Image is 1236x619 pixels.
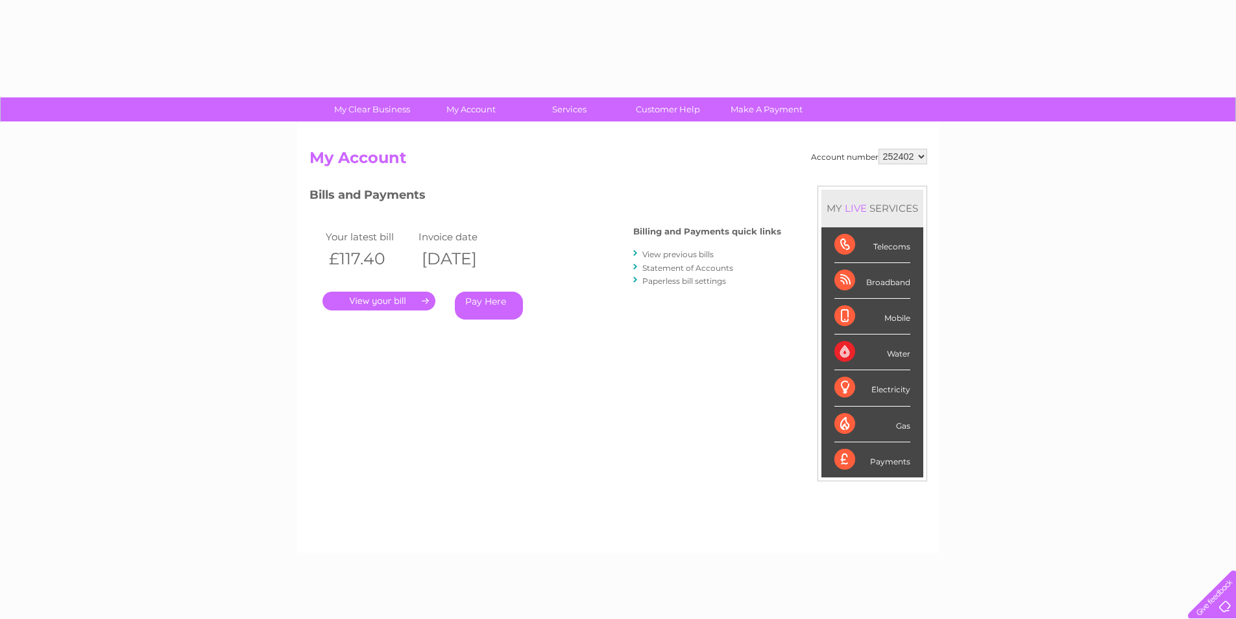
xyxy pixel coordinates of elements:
td: Your latest bill [322,228,416,246]
h3: Bills and Payments [309,186,781,208]
div: Gas [834,407,910,442]
div: Broadband [834,263,910,299]
a: Paperless bill settings [642,276,726,286]
a: Customer Help [614,97,721,121]
a: Make A Payment [713,97,820,121]
a: View previous bills [642,249,714,259]
div: Mobile [834,299,910,335]
div: Electricity [834,370,910,406]
a: My Account [417,97,524,121]
div: MY SERVICES [821,190,923,227]
th: [DATE] [415,246,509,272]
div: LIVE [842,202,869,214]
a: Services [516,97,623,121]
div: Telecoms [834,227,910,263]
div: Payments [834,442,910,477]
a: Pay Here [455,292,523,320]
a: Statement of Accounts [642,263,733,273]
h2: My Account [309,149,927,173]
h4: Billing and Payments quick links [633,227,781,236]
div: Account number [811,149,927,164]
th: £117.40 [322,246,416,272]
a: . [322,292,435,310]
td: Invoice date [415,228,509,246]
a: My Clear Business [319,97,426,121]
div: Water [834,335,910,370]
